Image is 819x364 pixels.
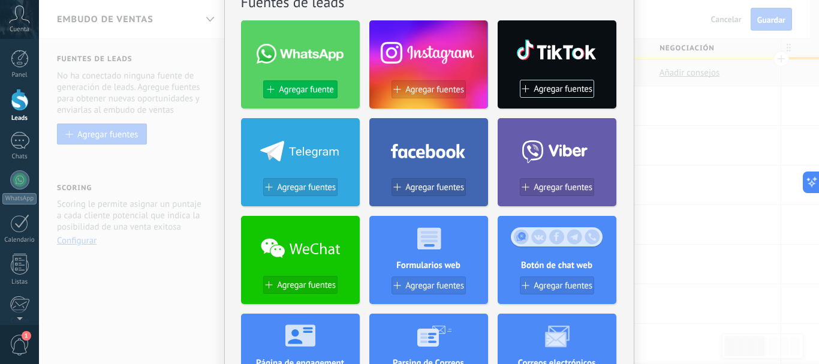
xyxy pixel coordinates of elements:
div: Panel [2,71,37,79]
div: Leads [2,115,37,122]
div: Listas [2,278,37,286]
span: Agregar fuentes [405,182,464,192]
span: Agregar fuentes [405,85,464,95]
button: Agregar fuentes [263,178,338,196]
button: Agregar fuentes [520,178,594,196]
button: Agregar fuentes [263,276,338,294]
button: Agregar fuentes [392,276,466,294]
button: Agregar fuentes [392,178,466,196]
div: Calendario [2,236,37,244]
div: Chats [2,153,37,161]
button: Agregar fuentes [520,276,594,294]
span: Agregar fuentes [277,280,336,290]
span: Agregar fuentes [277,182,336,192]
span: Agregar fuentes [534,182,592,192]
span: 1 [22,331,31,341]
button: Agregar fuente [263,80,338,98]
span: Cuenta [10,26,29,34]
span: Agregar fuente [279,85,333,95]
h4: Botón de chat web [498,260,616,271]
button: Agregar fuentes [392,80,466,98]
h4: Formularios web [369,260,488,271]
button: Agregar fuentes [520,80,594,98]
span: Agregar fuentes [405,281,464,291]
span: Agregar fuentes [534,84,592,94]
div: WhatsApp [2,193,37,204]
span: Agregar fuentes [534,281,592,291]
